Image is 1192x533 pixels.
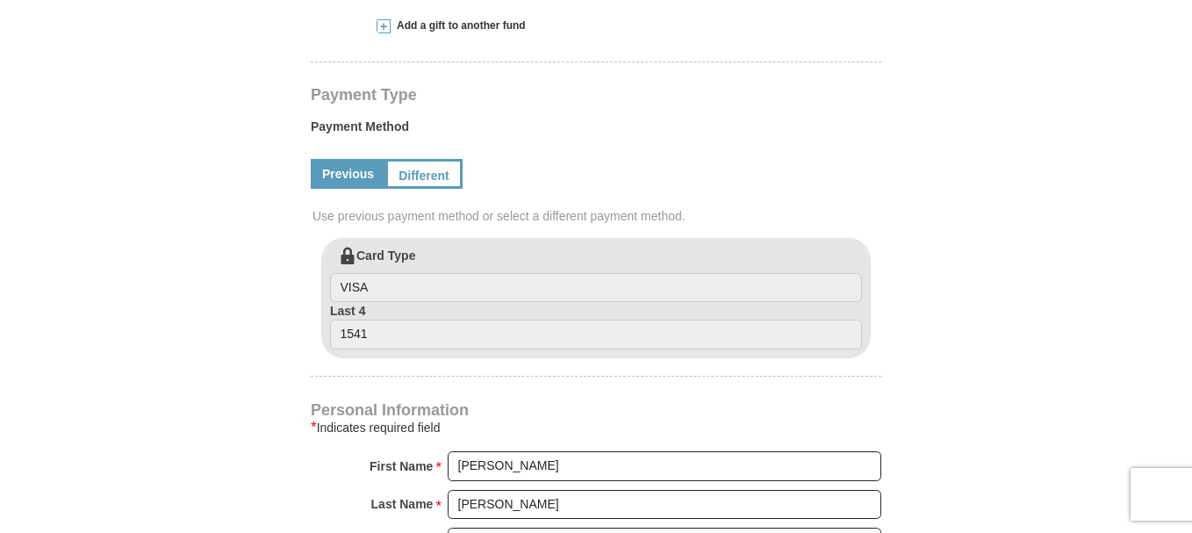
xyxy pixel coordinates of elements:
[311,417,881,438] div: Indicates required field
[312,207,883,225] span: Use previous payment method or select a different payment method.
[311,403,881,417] h4: Personal Information
[311,88,881,102] h4: Payment Type
[370,454,433,479] strong: First Name
[391,18,526,33] span: Add a gift to another fund
[330,273,862,303] input: Card Type
[330,247,862,303] label: Card Type
[311,159,385,189] a: Previous
[330,320,862,349] input: Last 4
[311,118,881,144] label: Payment Method
[371,492,434,516] strong: Last Name
[385,159,463,189] a: Different
[330,302,862,349] label: Last 4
